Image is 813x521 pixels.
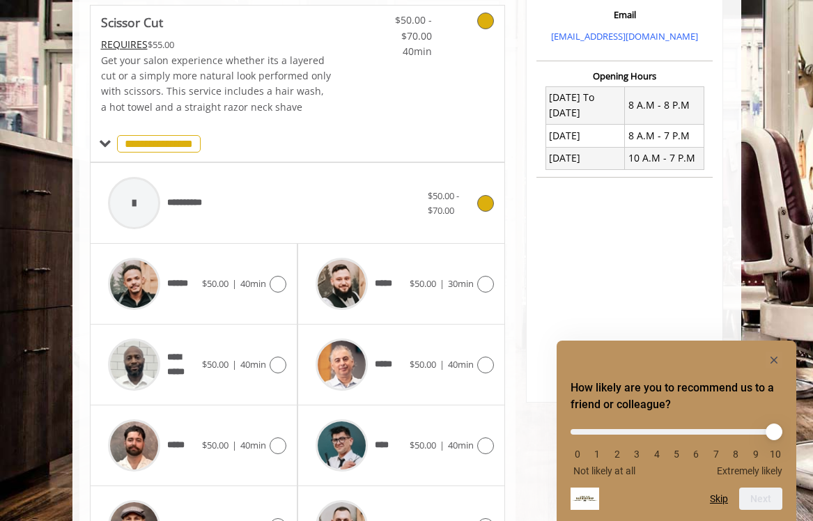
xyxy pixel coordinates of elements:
[232,439,237,451] span: |
[448,439,474,451] span: 40min
[101,53,332,116] p: Get your salon experience whether its a layered cut or a simply more natural look performed only ...
[717,465,782,476] span: Extremely likely
[240,439,266,451] span: 40min
[101,38,148,51] span: This service needs some Advance to be paid before we block your appointment
[573,465,635,476] span: Not likely at all
[610,449,624,460] li: 2
[540,10,709,20] h3: Email
[545,147,624,169] td: [DATE]
[232,358,237,371] span: |
[101,13,163,32] b: Scissor Cut
[202,439,229,451] span: $50.00
[536,71,713,81] h3: Opening Hours
[410,358,436,371] span: $50.00
[729,449,743,460] li: 8
[571,449,584,460] li: 0
[551,30,698,42] a: [EMAIL_ADDRESS][DOMAIN_NAME]
[766,352,782,368] button: Hide survey
[240,277,266,290] span: 40min
[625,125,704,147] td: 8 A.M - 7 P.M
[410,439,436,451] span: $50.00
[101,37,332,52] div: $55.00
[366,44,432,59] span: 40min
[366,13,432,44] span: $50.00 - $70.00
[571,352,782,510] div: How likely are you to recommend us to a friend or colleague? Select an option from 0 to 10, with ...
[625,86,704,125] td: 8 A.M - 8 P.M
[669,449,683,460] li: 5
[440,277,444,290] span: |
[625,147,704,169] td: 10 A.M - 7 P.M
[590,449,604,460] li: 1
[428,189,459,217] span: $50.00 - $70.00
[440,439,444,451] span: |
[768,449,782,460] li: 10
[202,277,229,290] span: $50.00
[440,358,444,371] span: |
[448,277,474,290] span: 30min
[689,449,703,460] li: 6
[545,86,624,125] td: [DATE] To [DATE]
[202,358,229,371] span: $50.00
[630,449,644,460] li: 3
[739,488,782,510] button: Next question
[709,449,723,460] li: 7
[710,493,728,504] button: Skip
[240,358,266,371] span: 40min
[448,358,474,371] span: 40min
[232,277,237,290] span: |
[571,380,782,413] h2: How likely are you to recommend us to a friend or colleague? Select an option from 0 to 10, with ...
[749,449,763,460] li: 9
[410,277,436,290] span: $50.00
[545,125,624,147] td: [DATE]
[571,419,782,476] div: How likely are you to recommend us to a friend or colleague? Select an option from 0 to 10, with ...
[650,449,664,460] li: 4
